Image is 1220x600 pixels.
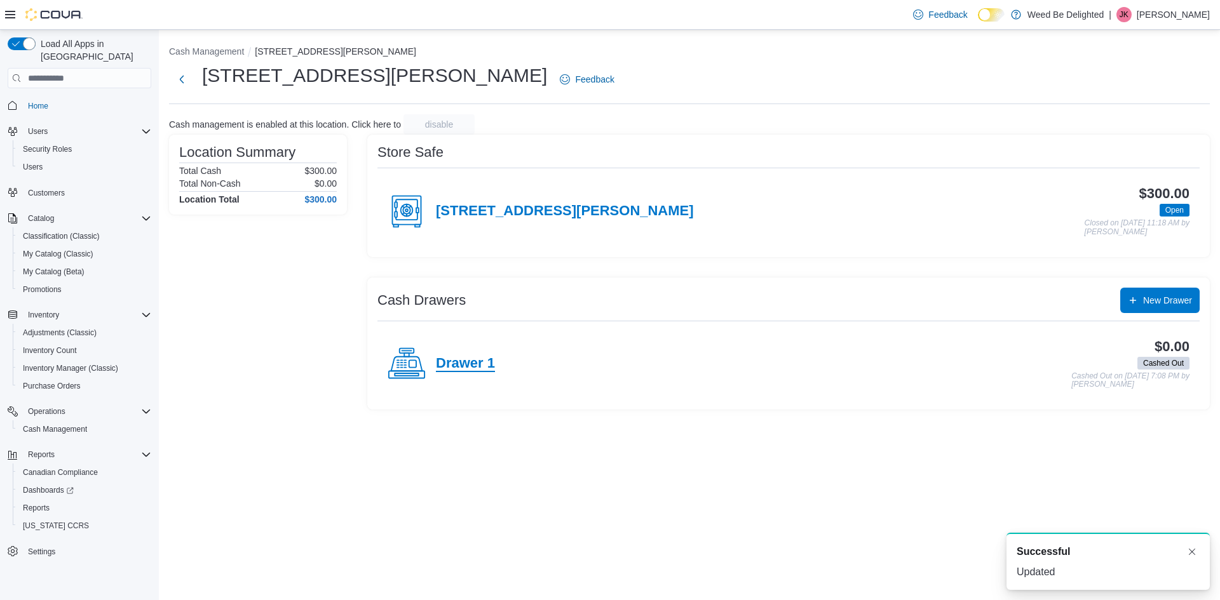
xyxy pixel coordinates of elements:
[179,178,241,189] h6: Total Non-Cash
[1137,7,1210,22] p: [PERSON_NAME]
[3,542,156,561] button: Settings
[3,306,156,324] button: Inventory
[179,145,295,160] h3: Location Summary
[18,518,94,533] a: [US_STATE] CCRS
[18,229,105,244] a: Classification (Classic)
[23,162,43,172] span: Users
[23,345,77,356] span: Inventory Count
[169,119,401,130] p: Cash management is enabled at this location. Click here to
[169,46,244,57] button: Cash Management
[13,463,156,481] button: Canadian Compliance
[23,284,62,295] span: Promotions
[179,166,221,176] h6: Total Cash
[23,467,98,477] span: Canadian Compliance
[18,378,86,394] a: Purchase Orders
[315,178,337,189] p: $0.00
[425,118,453,131] span: disable
[18,246,98,262] a: My Catalog (Classic)
[575,73,614,86] span: Feedback
[3,210,156,227] button: Catalog
[13,324,156,342] button: Adjustments (Classic)
[18,361,123,376] a: Inventory Manager (Classic)
[28,213,54,223] span: Catalog
[13,263,156,281] button: My Catalog (Beta)
[28,126,48,137] span: Users
[23,185,151,201] span: Customers
[1137,357,1189,370] span: Cashed Out
[18,483,151,498] span: Dashboards
[1143,357,1184,369] span: Cashed Out
[13,227,156,245] button: Classification (Classic)
[1017,544,1070,559] span: Successful
[1139,186,1189,201] h3: $300.00
[28,406,65,417] span: Operations
[377,145,444,160] h3: Store Safe
[23,124,151,139] span: Users
[1165,204,1184,216] span: Open
[1120,7,1128,22] span: JK
[18,142,151,157] span: Security Roles
[23,424,87,434] span: Cash Management
[169,45,1210,60] nav: An example of EuiBreadcrumbs
[13,140,156,158] button: Security Roles
[18,343,82,358] a: Inventory Count
[18,246,151,262] span: My Catalog (Classic)
[23,307,64,323] button: Inventory
[1017,544,1200,559] div: Notification
[555,67,619,92] a: Feedback
[1109,7,1111,22] p: |
[23,249,93,259] span: My Catalog (Classic)
[18,465,103,480] a: Canadian Compliance
[18,500,55,516] a: Reports
[36,37,151,63] span: Load All Apps in [GEOGRAPHIC_DATA]
[1120,288,1200,313] button: New Drawer
[1116,7,1132,22] div: Jordan Knott
[1160,204,1189,217] span: Open
[18,465,151,480] span: Canadian Compliance
[169,67,194,92] button: Next
[1184,544,1200,559] button: Dismiss toast
[377,293,466,308] h3: Cash Drawers
[23,404,71,419] button: Operations
[1085,219,1189,236] p: Closed on [DATE] 11:18 AM by [PERSON_NAME]
[8,91,151,594] nav: Complex example
[202,63,547,88] h1: [STREET_ADDRESS][PERSON_NAME]
[18,264,90,279] a: My Catalog (Beta)
[28,188,65,198] span: Customers
[18,325,151,340] span: Adjustments (Classic)
[23,124,53,139] button: Users
[255,46,416,57] button: [STREET_ADDRESS][PERSON_NAME]
[23,485,74,495] span: Dashboards
[23,544,60,559] a: Settings
[28,547,55,557] span: Settings
[23,231,100,241] span: Classification (Classic)
[13,377,156,395] button: Purchase Orders
[3,446,156,463] button: Reports
[23,267,85,277] span: My Catalog (Beta)
[18,422,92,437] a: Cash Management
[23,381,81,391] span: Purchase Orders
[403,114,475,135] button: disable
[23,521,89,531] span: [US_STATE] CCRS
[304,166,337,176] p: $300.00
[23,307,151,323] span: Inventory
[18,361,151,376] span: Inventory Manager (Classic)
[13,281,156,298] button: Promotions
[18,159,48,175] a: Users
[23,98,53,114] a: Home
[13,359,156,377] button: Inventory Manager (Classic)
[18,518,151,533] span: Washington CCRS
[3,123,156,140] button: Users
[23,503,50,513] span: Reports
[28,450,55,460] span: Reports
[13,342,156,359] button: Inventory Count
[18,282,151,297] span: Promotions
[23,447,151,462] span: Reports
[18,378,151,394] span: Purchase Orders
[436,356,495,372] h4: Drawer 1
[23,185,70,201] a: Customers
[23,97,151,113] span: Home
[23,404,151,419] span: Operations
[13,517,156,535] button: [US_STATE] CCRS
